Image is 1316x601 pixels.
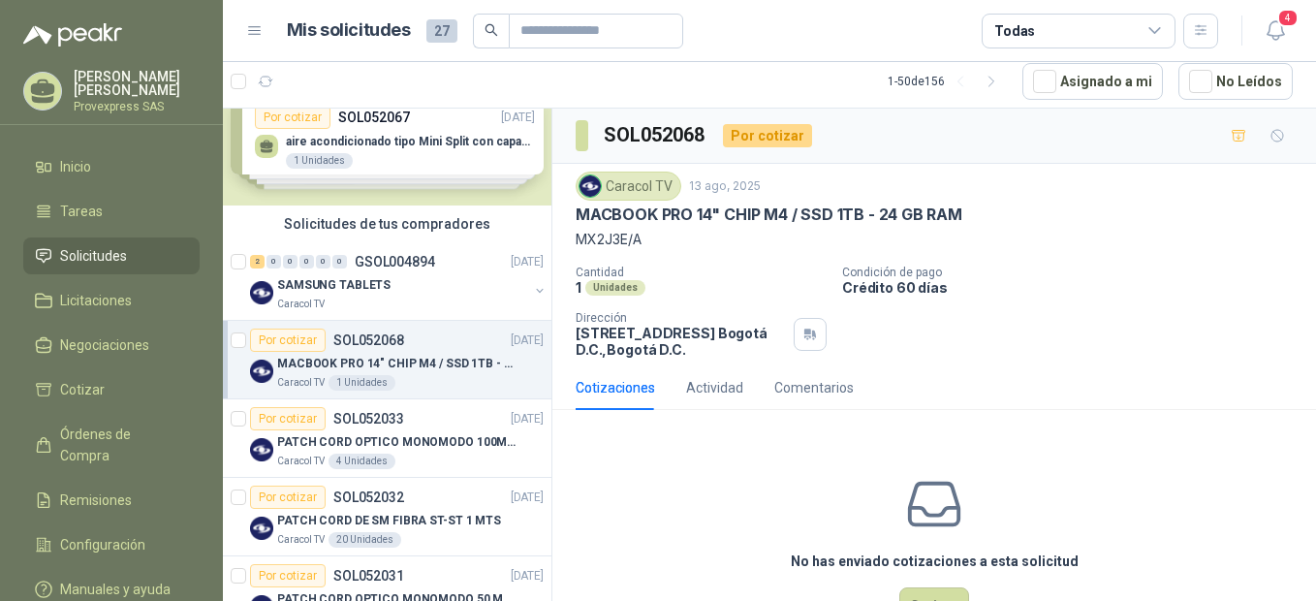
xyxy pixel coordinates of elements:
div: Por cotizar [250,407,326,430]
button: 4 [1258,14,1293,48]
span: Licitaciones [60,290,132,311]
span: Órdenes de Compra [60,424,181,466]
div: Comentarios [774,377,854,398]
div: Actividad [686,377,743,398]
p: SOL052032 [333,490,404,504]
div: 20 Unidades [329,532,401,548]
a: Por cotizarSOL052068[DATE] Company LogoMACBOOK PRO 14" CHIP M4 / SSD 1TB - 24 GB RAMCaracol TV1 U... [223,321,551,399]
button: Asignado a mi [1022,63,1163,100]
p: 13 ago, 2025 [689,177,761,196]
p: [DATE] [511,253,544,271]
p: Condición de pago [842,266,1308,279]
span: Cotizar [60,379,105,400]
h3: No has enviado cotizaciones a esta solicitud [791,551,1079,572]
p: Cantidad [576,266,827,279]
img: Company Logo [250,517,273,540]
span: Remisiones [60,490,132,511]
a: Por cotizarSOL052032[DATE] Company LogoPATCH CORD DE SM FIBRA ST-ST 1 MTSCaracol TV20 Unidades [223,478,551,556]
p: SOL052033 [333,412,404,426]
div: Por cotizar [723,124,812,147]
a: Negociaciones [23,327,200,364]
p: SOL052068 [333,333,404,347]
div: 1 - 50 de 156 [888,66,1007,97]
span: 4 [1277,9,1299,27]
p: 1 [576,279,581,296]
div: 2 [250,255,265,269]
div: Cotizaciones [576,377,655,398]
p: [STREET_ADDRESS] Bogotá D.C. , Bogotá D.C. [576,325,786,358]
a: Licitaciones [23,282,200,319]
span: Manuales y ayuda [60,579,171,600]
a: Configuración [23,526,200,563]
a: Cotizar [23,371,200,408]
span: 27 [426,19,457,43]
button: No Leídos [1178,63,1293,100]
div: 1 Unidades [329,375,395,391]
div: 0 [283,255,298,269]
p: MACBOOK PRO 14" CHIP M4 / SSD 1TB - 24 GB RAM [277,355,518,373]
a: Por cotizarSOL052033[DATE] Company LogoPATCH CORD OPTICO MONOMODO 100MTSCaracol TV4 Unidades [223,399,551,478]
img: Logo peakr [23,23,122,47]
a: Remisiones [23,482,200,519]
img: Company Logo [250,360,273,383]
p: Caracol TV [277,454,325,469]
div: Solicitudes de nuevos compradoresPor cotizarSOL052067[DATE] aire acondicionado tipo Mini Split co... [223,65,551,206]
span: Solicitudes [60,245,127,267]
a: Inicio [23,148,200,185]
p: [DATE] [511,410,544,428]
p: Caracol TV [277,297,325,312]
div: 0 [316,255,330,269]
p: MACBOOK PRO 14" CHIP M4 / SSD 1TB - 24 GB RAM [576,205,962,225]
p: MX2J3E/A [576,229,1293,250]
a: Órdenes de Compra [23,416,200,474]
div: 4 Unidades [329,454,395,469]
div: Por cotizar [250,329,326,352]
div: Por cotizar [250,564,326,587]
img: Company Logo [250,438,273,461]
img: Company Logo [580,175,601,197]
div: Por cotizar [250,486,326,509]
span: Negociaciones [60,334,149,356]
a: Solicitudes [23,237,200,274]
p: Caracol TV [277,532,325,548]
p: GSOL004894 [355,255,435,269]
div: 0 [332,255,347,269]
span: Tareas [60,201,103,222]
a: Tareas [23,193,200,230]
p: [DATE] [511,332,544,350]
a: 2 0 0 0 0 0 GSOL004894[DATE] Company LogoSAMSUNG TABLETSCaracol TV [250,250,548,312]
p: [DATE] [511,489,544,507]
p: Provexpress SAS [74,101,200,112]
div: Unidades [585,280,645,296]
p: Crédito 60 días [842,279,1308,296]
div: Todas [994,20,1035,42]
h1: Mis solicitudes [287,16,411,45]
p: Caracol TV [277,375,325,391]
img: Company Logo [250,281,273,304]
div: 0 [266,255,281,269]
span: search [485,23,498,37]
p: [DATE] [511,567,544,585]
p: PATCH CORD OPTICO MONOMODO 100MTS [277,433,518,452]
p: PATCH CORD DE SM FIBRA ST-ST 1 MTS [277,512,501,530]
div: 0 [299,255,314,269]
p: SAMSUNG TABLETS [277,276,391,295]
div: Solicitudes de tus compradores [223,206,551,242]
p: Dirección [576,311,786,325]
p: SOL052031 [333,569,404,583]
h3: SOL052068 [604,120,707,150]
div: Caracol TV [576,172,681,201]
span: Inicio [60,156,91,177]
span: Configuración [60,534,145,555]
p: [PERSON_NAME] [PERSON_NAME] [74,70,200,97]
